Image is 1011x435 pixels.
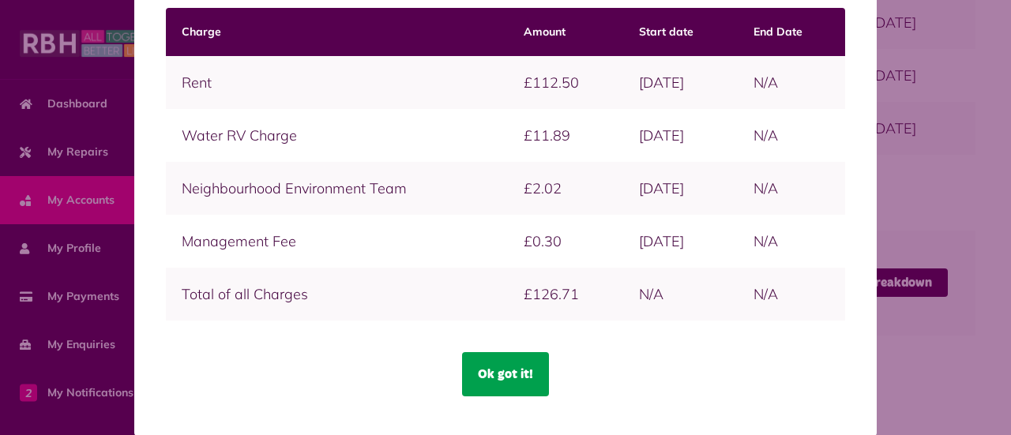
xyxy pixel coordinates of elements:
td: £11.89 [508,109,623,162]
td: N/A [738,109,845,162]
td: N/A [738,268,845,321]
td: N/A [623,268,738,321]
td: Neighbourhood Environment Team [166,162,508,215]
td: £0.30 [508,215,623,268]
td: [DATE] [623,215,738,268]
td: Water RV Charge [166,109,508,162]
th: End Date [738,8,845,56]
th: Amount [508,8,623,56]
td: Total of all Charges [166,268,508,321]
td: N/A [738,215,845,268]
td: £112.50 [508,56,623,109]
th: Charge [166,8,508,56]
td: N/A [738,162,845,215]
td: [DATE] [623,162,738,215]
button: Ok got it! [462,352,549,396]
td: [DATE] [623,56,738,109]
td: £126.71 [508,268,623,321]
td: N/A [738,56,845,109]
th: Start date [623,8,738,56]
td: £2.02 [508,162,623,215]
td: Rent [166,56,508,109]
td: Management Fee [166,215,508,268]
td: [DATE] [623,109,738,162]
